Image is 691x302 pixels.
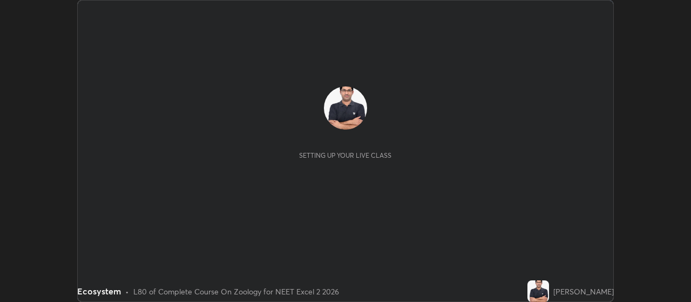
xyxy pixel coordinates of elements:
[125,286,129,297] div: •
[324,86,367,130] img: 2fec1a48125546c298987ccd91524ada.jpg
[299,151,391,159] div: Setting up your live class
[553,286,614,297] div: [PERSON_NAME]
[527,280,549,302] img: 2fec1a48125546c298987ccd91524ada.jpg
[133,286,339,297] div: L80 of Complete Course On Zoology for NEET Excel 2 2026
[77,285,121,298] div: Ecosystem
